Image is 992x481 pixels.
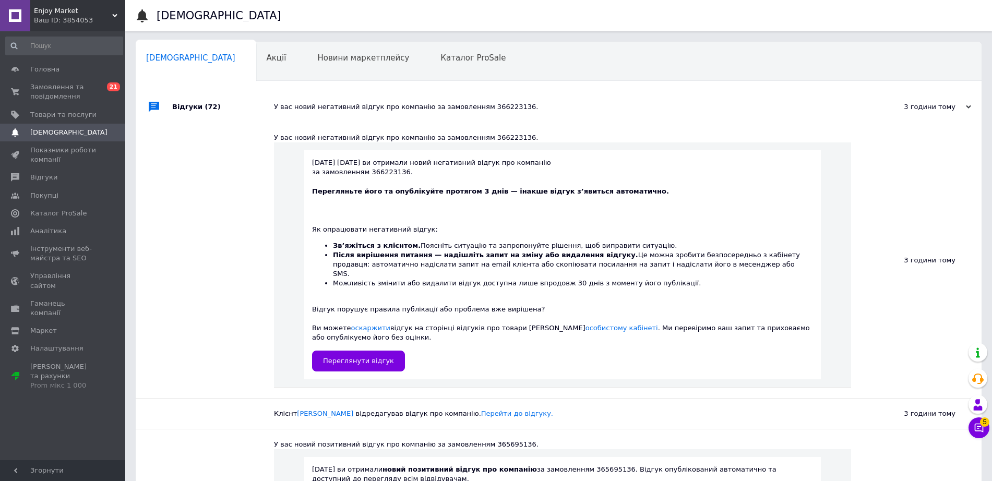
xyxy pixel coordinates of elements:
div: Відгуки [172,91,274,123]
span: [DEMOGRAPHIC_DATA] [30,128,107,137]
div: У вас новий негативний відгук про компанію за замовленням 366223136. [274,102,867,112]
a: Переглянути відгук [312,351,405,371]
a: особистому кабінеті [585,324,658,332]
span: Enjoy Market [34,6,112,16]
span: Новини маркетплейсу [317,53,409,63]
div: Prom мікс 1 000 [30,381,97,390]
h1: [DEMOGRAPHIC_DATA] [157,9,281,22]
span: Акції [267,53,286,63]
div: 3 години тому [867,102,971,112]
span: Налаштування [30,344,83,353]
li: Це можна зробити безпосередньо з кабінету продавця: автоматично надіслати запит на email клієнта ... [333,250,813,279]
div: У вас новий негативний відгук про компанію за замовленням 366223136. [274,133,851,142]
div: [DATE] [DATE] ви отримали новий негативний відгук про компанію за замовленням 366223136. [312,158,813,371]
b: Після вирішення питання — надішліть запит на зміну або видалення відгуку. [333,251,638,259]
a: [PERSON_NAME] [297,410,353,417]
span: Покупці [30,191,58,200]
span: Головна [30,65,59,74]
div: Як опрацювати негативний відгук: Відгук порушує правила публікації або проблема вже вирішена? Ви ... [312,206,813,342]
a: Перейти до відгуку. [481,410,553,417]
div: У вас новий позитивний відгук про компанію за замовленням 365695136. [274,440,851,449]
span: Управління сайтом [30,271,97,290]
span: Інструменти веб-майстра та SEO [30,244,97,263]
div: 3 години тому [851,399,982,429]
div: 3 години тому [851,123,982,398]
span: (72) [205,103,221,111]
span: Переглянути відгук [323,357,394,365]
span: Показники роботи компанії [30,146,97,164]
span: Маркет [30,326,57,335]
span: Каталог ProSale [440,53,506,63]
span: 5 [980,417,989,426]
a: оскаржити [351,324,390,332]
span: Замовлення та повідомлення [30,82,97,101]
span: 21 [107,82,120,91]
span: Гаманець компанії [30,299,97,318]
span: Каталог ProSale [30,209,87,218]
span: Клієнт [274,410,553,417]
input: Пошук [5,37,123,55]
span: [PERSON_NAME] та рахунки [30,362,97,391]
b: Зв’яжіться з клієнтом. [333,242,421,249]
div: Ваш ID: 3854053 [34,16,125,25]
button: Чат з покупцем5 [969,417,989,438]
span: [DEMOGRAPHIC_DATA] [146,53,235,63]
b: новий позитивний відгук про компанію [383,465,537,473]
li: Поясніть ситуацію та запропонуйте рішення, щоб виправити ситуацію. [333,241,813,250]
span: Аналітика [30,226,66,236]
span: Відгуки [30,173,57,182]
li: Можливість змінити або видалити відгук доступна лише впродовж 30 днів з моменту його публікації. [333,279,813,288]
span: відредагував відгук про компанію. [356,410,553,417]
span: Товари та послуги [30,110,97,119]
b: Перегляньте його та опублікуйте протягом 3 днів — інакше відгук з’явиться автоматично. [312,187,669,195]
